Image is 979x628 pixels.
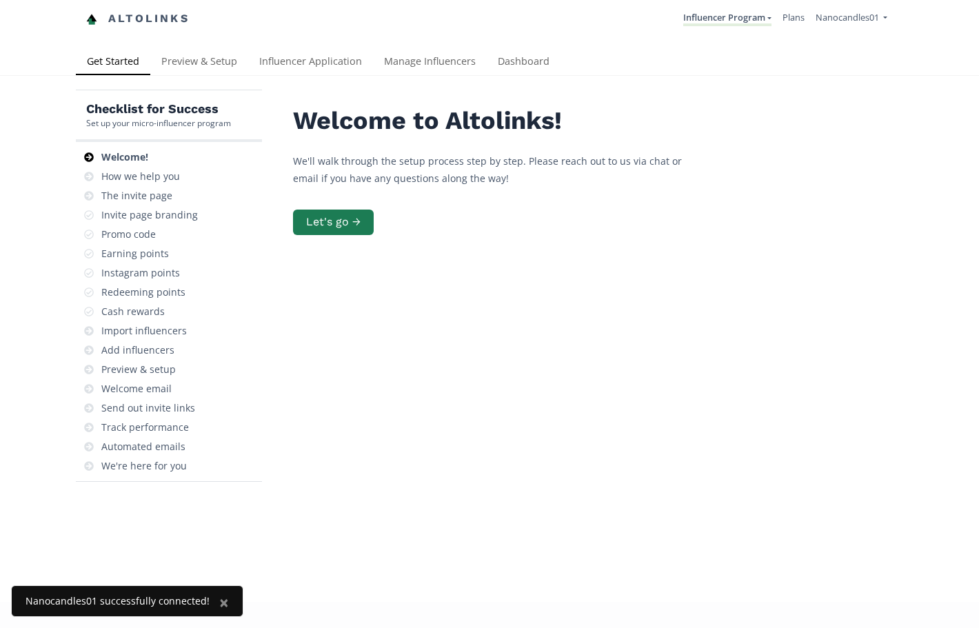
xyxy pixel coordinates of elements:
[76,49,150,77] a: Get Started
[101,227,156,241] div: Promo code
[86,117,231,129] div: Set up your micro-influencer program
[683,11,771,26] a: Influencer Program
[101,170,180,183] div: How we help you
[101,324,187,338] div: Import influencers
[101,208,198,222] div: Invite page branding
[86,101,231,117] h5: Checklist for Success
[373,49,487,77] a: Manage Influencers
[101,266,180,280] div: Instagram points
[783,11,805,23] a: Plans
[101,343,174,357] div: Add influencers
[26,594,210,608] div: Nanocandles01 successfully connected!
[101,440,185,454] div: Automated emails
[101,459,187,473] div: We're here for you
[101,247,169,261] div: Earning points
[101,189,172,203] div: The invite page
[101,285,185,299] div: Redeeming points
[219,591,229,614] span: ×
[293,210,374,235] button: Let's go →
[101,150,148,164] div: Welcome!
[293,107,707,135] h2: Welcome to Altolinks!
[816,11,887,27] a: Nanocandles01
[293,152,707,187] p: We'll walk through the setup process step by step. Please reach out to us via chat or email if yo...
[487,49,561,77] a: Dashboard
[101,363,176,376] div: Preview & setup
[101,305,165,318] div: Cash rewards
[101,401,195,415] div: Send out invite links
[101,421,189,434] div: Track performance
[150,49,248,77] a: Preview & Setup
[101,382,172,396] div: Welcome email
[248,49,373,77] a: Influencer Application
[816,11,879,23] span: Nanocandles01
[205,586,243,619] button: Close
[86,8,190,30] a: Altolinks
[86,14,97,25] img: favicon-32x32.png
